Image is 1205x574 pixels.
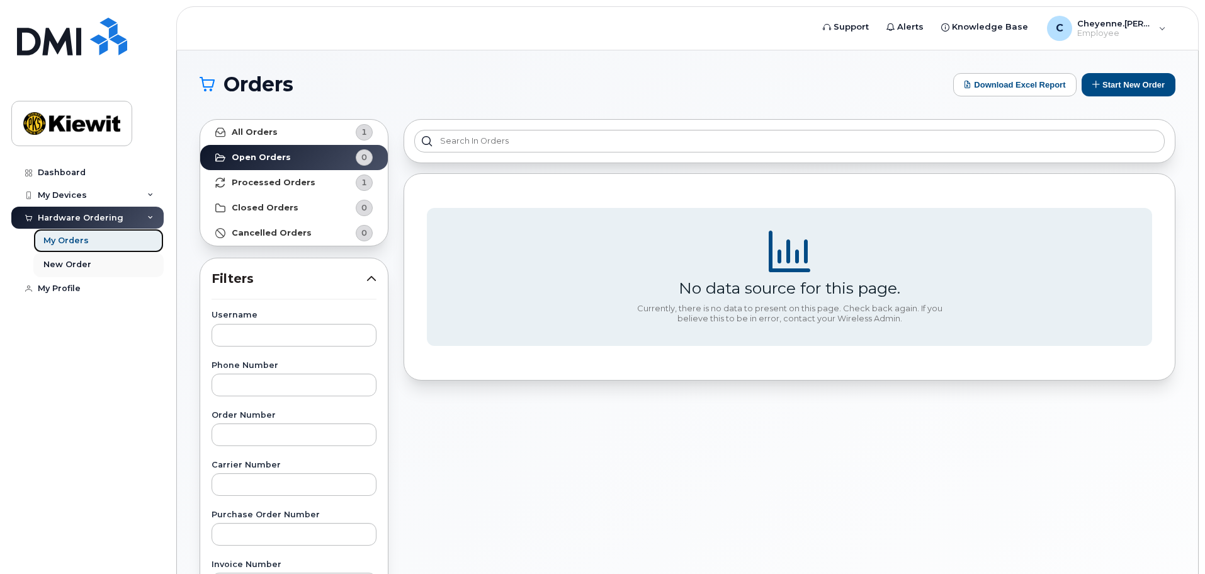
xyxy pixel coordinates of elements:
strong: Open Orders [232,152,291,163]
div: Currently, there is no data to present on this page. Check back again. If you believe this to be ... [632,304,947,323]
iframe: Messenger Launcher [1150,519,1196,565]
label: Carrier Number [212,461,376,469]
input: Search in orders [414,130,1165,152]
span: Orders [223,75,293,94]
label: Order Number [212,411,376,420]
span: 0 [361,227,367,239]
div: No data source for this page. [679,278,900,297]
span: 1 [361,176,367,188]
strong: Closed Orders [232,203,298,213]
label: Invoice Number [212,561,376,569]
a: Processed Orders1 [200,170,388,195]
strong: All Orders [232,127,278,137]
a: All Orders1 [200,120,388,145]
a: Cancelled Orders0 [200,221,388,246]
button: Start New Order [1082,73,1175,96]
label: Purchase Order Number [212,511,376,519]
label: Phone Number [212,362,376,370]
strong: Processed Orders [232,178,315,188]
label: Username [212,311,376,319]
span: 0 [361,202,367,214]
span: 1 [361,126,367,138]
span: 0 [361,151,367,163]
a: Open Orders0 [200,145,388,170]
button: Download Excel Report [953,73,1077,96]
strong: Cancelled Orders [232,228,312,238]
span: Filters [212,270,366,288]
a: Closed Orders0 [200,195,388,221]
